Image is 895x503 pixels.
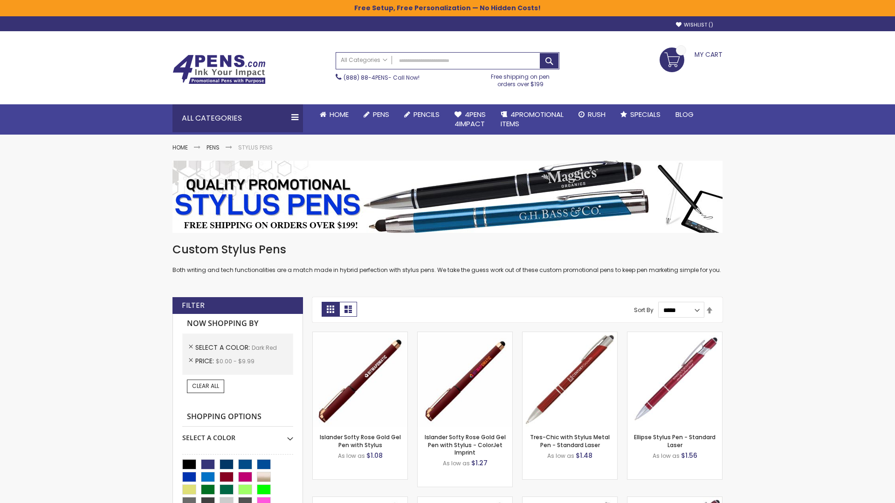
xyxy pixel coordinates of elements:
[312,104,356,125] a: Home
[182,314,293,333] strong: Now Shopping by
[425,433,506,456] a: Islander Softy Rose Gold Gel Pen with Stylus - ColorJet Imprint
[172,143,188,151] a: Home
[523,332,617,340] a: Tres-Chic with Stylus Metal Pen - Standard Laser-Dark Red
[195,343,252,352] span: Select A Color
[627,332,722,340] a: Ellipse Stylus Pen - Standard Laser-Dark Red
[187,380,224,393] a: Clear All
[668,104,701,125] a: Blog
[172,104,303,132] div: All Categories
[627,332,722,427] img: Ellipse Stylus Pen - Standard Laser-Dark Red
[676,21,713,28] a: Wishlist
[216,357,255,365] span: $0.00 - $9.99
[547,452,574,460] span: As low as
[373,109,389,119] span: Pens
[397,104,447,125] a: Pencils
[192,382,219,390] span: Clear All
[443,459,470,467] span: As low as
[344,74,388,82] a: (888) 88-4PENS
[482,69,560,88] div: Free shipping on pen orders over $199
[530,433,610,449] a: Tres-Chic with Stylus Metal Pen - Standard Laser
[613,104,668,125] a: Specials
[207,143,220,151] a: Pens
[413,109,440,119] span: Pencils
[336,53,392,68] a: All Categories
[252,344,277,352] span: Dark Red
[341,56,387,64] span: All Categories
[634,306,654,314] label: Sort By
[454,109,486,129] span: 4Pens 4impact
[344,74,420,82] span: - Call Now!
[571,104,613,125] a: Rush
[172,242,723,274] div: Both writing and tech functionalities are a match made in hybrid perfection with stylus pens. We ...
[471,458,488,468] span: $1.27
[447,104,493,135] a: 4Pens4impact
[523,332,617,427] img: Tres-Chic with Stylus Metal Pen - Standard Laser-Dark Red
[182,300,205,311] strong: Filter
[313,332,407,427] img: Islander Softy Rose Gold Gel Pen with Stylus-Dark Red
[172,242,723,257] h1: Custom Stylus Pens
[576,451,592,460] span: $1.48
[338,452,365,460] span: As low as
[653,452,680,460] span: As low as
[630,109,661,119] span: Specials
[493,104,571,135] a: 4PROMOTIONALITEMS
[588,109,606,119] span: Rush
[322,302,339,317] strong: Grid
[634,433,716,449] a: Ellipse Stylus Pen - Standard Laser
[313,332,407,340] a: Islander Softy Rose Gold Gel Pen with Stylus-Dark Red
[366,451,383,460] span: $1.08
[172,54,266,84] img: 4Pens Custom Pens and Promotional Products
[356,104,397,125] a: Pens
[418,332,512,340] a: Islander Softy Rose Gold Gel Pen with Stylus - ColorJet Imprint-Dark Red
[681,451,697,460] span: $1.56
[675,109,694,119] span: Blog
[330,109,349,119] span: Home
[418,332,512,427] img: Islander Softy Rose Gold Gel Pen with Stylus - ColorJet Imprint-Dark Red
[172,161,723,233] img: Stylus Pens
[320,433,401,449] a: Islander Softy Rose Gold Gel Pen with Stylus
[501,109,564,129] span: 4PROMOTIONAL ITEMS
[195,356,216,366] span: Price
[238,143,273,151] strong: Stylus Pens
[182,427,293,442] div: Select A Color
[182,407,293,427] strong: Shopping Options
